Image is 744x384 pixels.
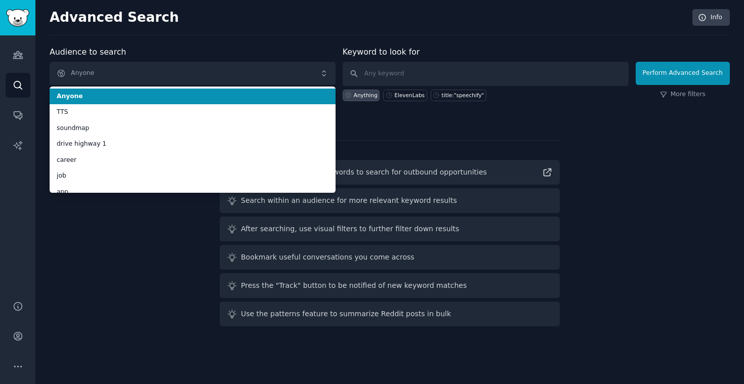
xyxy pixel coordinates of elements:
span: app [57,188,328,197]
button: Anyone [50,62,336,85]
a: Info [692,9,730,26]
div: Use the patterns feature to summarize Reddit posts in bulk [241,309,451,319]
label: Keyword to look for [343,47,420,57]
label: Audience to search [50,47,126,57]
button: Perform Advanced Search [636,62,730,85]
div: ElevenLabs [394,92,425,99]
span: TTS [57,108,328,117]
div: Bookmark useful conversations you come across [241,252,415,263]
span: career [57,156,328,165]
div: Press the "Track" button to be notified of new keyword matches [241,280,467,291]
span: soundmap [57,124,328,133]
a: More filters [660,90,706,99]
div: Anything [354,92,378,99]
span: drive highway 1 [57,140,328,149]
img: GummySearch logo [6,9,29,27]
span: Anyone [57,92,328,101]
div: Search within an audience for more relevant keyword results [241,195,457,206]
ul: Anyone [50,87,336,193]
span: job [57,172,328,181]
input: Any keyword [343,62,629,86]
div: After searching, use visual filters to further filter down results [241,224,459,234]
div: Read guide on helpful keywords to search for outbound opportunities [241,167,487,178]
div: title:"speechify" [442,92,484,99]
h2: Advanced Search [50,10,687,26]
